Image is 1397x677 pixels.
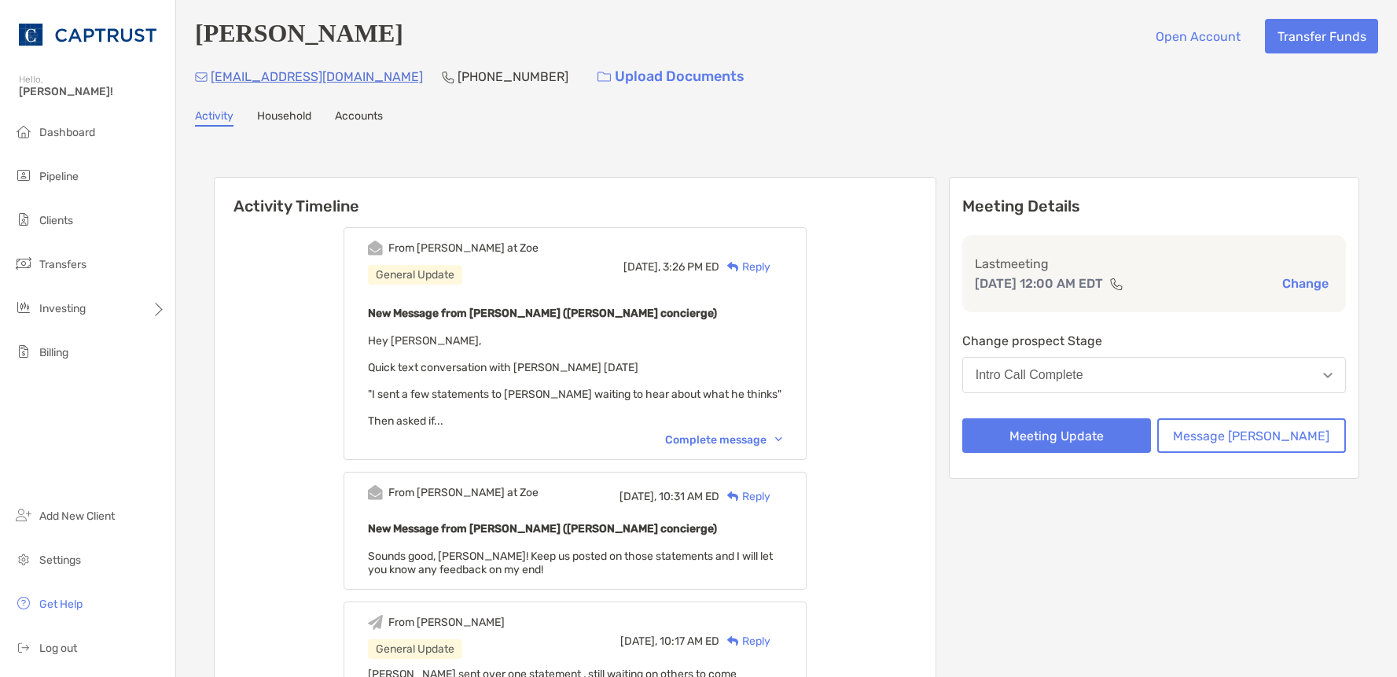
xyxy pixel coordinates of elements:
[665,433,782,447] div: Complete message
[623,260,660,274] span: [DATE],
[976,368,1083,382] div: Intro Call Complete
[39,170,79,183] span: Pipeline
[39,302,86,315] span: Investing
[14,506,33,524] img: add_new_client icon
[719,633,770,649] div: Reply
[727,636,739,646] img: Reply icon
[388,241,539,255] div: From [PERSON_NAME] at Zoe
[659,490,719,503] span: 10:31 AM ED
[39,346,68,359] span: Billing
[335,109,383,127] a: Accounts
[14,254,33,273] img: transfers icon
[39,554,81,567] span: Settings
[719,259,770,275] div: Reply
[39,510,115,523] span: Add New Client
[1265,19,1378,53] button: Transfer Funds
[975,274,1103,293] p: [DATE] 12:00 AM EDT
[39,598,83,611] span: Get Help
[727,262,739,272] img: Reply icon
[257,109,311,127] a: Household
[39,126,95,139] span: Dashboard
[1157,418,1346,453] button: Message [PERSON_NAME]
[195,19,403,53] h4: [PERSON_NAME]
[215,178,936,215] h6: Activity Timeline
[1278,275,1333,292] button: Change
[619,490,656,503] span: [DATE],
[962,418,1151,453] button: Meeting Update
[195,72,208,82] img: Email Icon
[368,615,383,630] img: Event icon
[368,265,462,285] div: General Update
[597,72,611,83] img: button icon
[14,594,33,613] img: get-help icon
[19,6,156,63] img: CAPTRUST Logo
[663,260,719,274] span: 3:26 PM ED
[975,254,1333,274] p: Last meeting
[620,635,657,648] span: [DATE],
[368,334,781,428] span: Hey [PERSON_NAME], Quick text conversation with [PERSON_NAME] [DATE] "I sent a few statements to ...
[14,166,33,185] img: pipeline icon
[442,71,454,83] img: Phone Icon
[1143,19,1252,53] button: Open Account
[14,122,33,141] img: dashboard icon
[962,357,1346,393] button: Intro Call Complete
[39,642,77,655] span: Log out
[388,486,539,499] div: From [PERSON_NAME] at Zoe
[19,85,166,98] span: [PERSON_NAME]!
[587,60,755,94] a: Upload Documents
[195,109,233,127] a: Activity
[1109,278,1123,290] img: communication type
[39,258,86,271] span: Transfers
[368,241,383,256] img: Event icon
[388,616,505,629] div: From [PERSON_NAME]
[719,488,770,505] div: Reply
[14,342,33,361] img: billing icon
[14,210,33,229] img: clients icon
[962,197,1346,216] p: Meeting Details
[775,437,782,442] img: Chevron icon
[368,522,717,535] b: New Message from [PERSON_NAME] ([PERSON_NAME] concierge)
[211,67,423,86] p: [EMAIL_ADDRESS][DOMAIN_NAME]
[368,485,383,500] img: Event icon
[14,298,33,317] img: investing icon
[1323,373,1333,378] img: Open dropdown arrow
[727,491,739,502] img: Reply icon
[14,638,33,657] img: logout icon
[368,550,773,576] span: Sounds good, [PERSON_NAME]! Keep us posted on those statements and I will let you know any feedba...
[368,307,717,320] b: New Message from [PERSON_NAME] ([PERSON_NAME] concierge)
[660,635,719,648] span: 10:17 AM ED
[14,550,33,568] img: settings icon
[458,67,568,86] p: [PHONE_NUMBER]
[962,331,1346,351] p: Change prospect Stage
[39,214,73,227] span: Clients
[368,639,462,659] div: General Update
